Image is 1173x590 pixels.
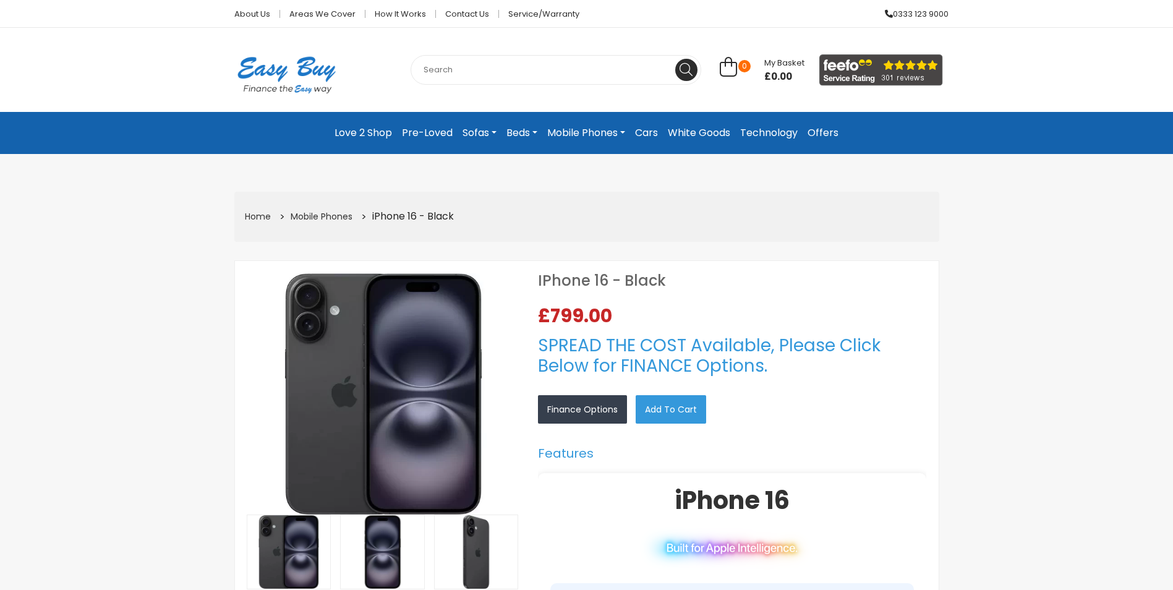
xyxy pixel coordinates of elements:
span: 0 [738,60,751,72]
span: £0.00 [764,71,804,83]
a: Finance Options [538,395,627,424]
input: Search [411,55,701,85]
a: Mobile Phones [291,210,352,223]
a: Home [245,210,271,223]
a: How it works [365,10,436,18]
a: Pre-Loved [397,122,458,144]
a: Beds [501,122,542,144]
a: Cars [630,122,663,144]
a: Mobile Phones [542,122,630,144]
span: My Basket [764,57,804,69]
a: 0333 123 9000 [876,10,949,18]
h1: iPhone 16 [550,485,914,515]
img: Easy Buy [225,40,348,109]
img: feefo_logo [819,54,943,86]
a: Offers [803,122,843,144]
a: 0 My Basket £0.00 [720,64,804,78]
h3: SPREAD THE COST Available, Please Click Below for FINANCE Options. [538,335,926,377]
a: Technology [735,122,803,144]
li: iPhone 16 - Black [357,207,455,226]
a: Add to Cart [636,395,706,424]
a: White Goods [663,122,735,144]
a: Areas we cover [280,10,365,18]
a: Service/Warranty [499,10,579,18]
a: About Us [225,10,280,18]
img: Built for Intelligence [639,526,825,571]
a: Sofas [458,122,501,144]
h5: Features [538,446,926,461]
a: Contact Us [436,10,499,18]
span: £799.00 [538,307,617,325]
a: Love 2 Shop [330,122,397,144]
h1: iPhone 16 - Black [538,273,926,288]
